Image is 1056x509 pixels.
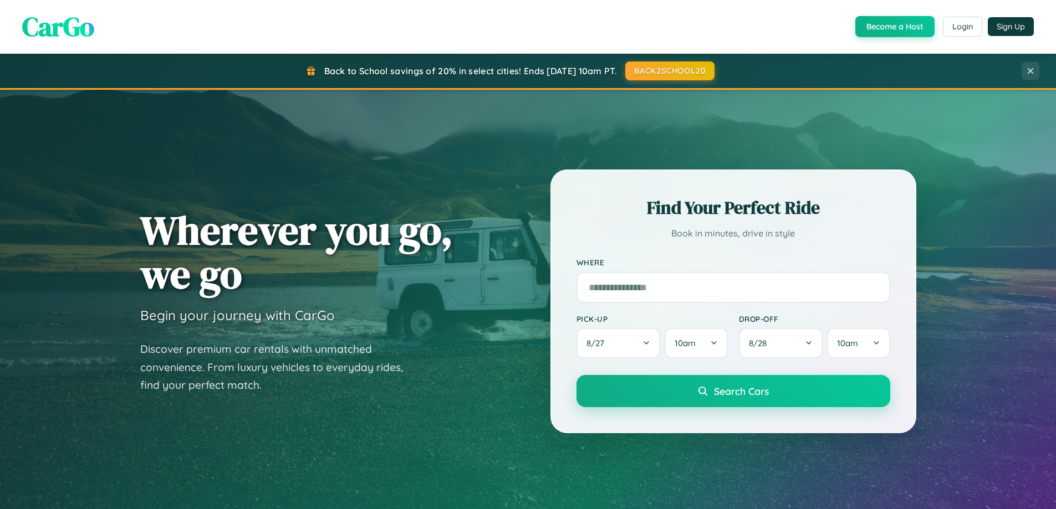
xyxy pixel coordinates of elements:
label: Pick-up [577,314,728,323]
span: 10am [837,338,858,348]
button: Sign Up [988,17,1034,36]
h1: Wherever you go, we go [140,208,453,296]
button: Become a Host [855,16,935,37]
span: 8 / 27 [586,338,610,348]
button: 10am [665,328,727,358]
button: 8/27 [577,328,661,358]
p: Discover premium car rentals with unmatched convenience. From luxury vehicles to everyday rides, ... [140,340,417,394]
label: Where [577,258,890,268]
span: Search Cars [714,385,769,397]
h3: Begin your journey with CarGo [140,307,335,323]
button: 10am [827,328,890,358]
label: Drop-off [739,314,890,323]
p: Book in minutes, drive in style [577,225,890,241]
button: Search Cars [577,375,890,407]
button: 8/28 [739,328,823,358]
button: Login [943,17,982,37]
span: CarGo [22,8,94,45]
span: Back to School savings of 20% in select cities! Ends [DATE] 10am PT. [324,65,617,76]
button: BACK2SCHOOL20 [625,61,715,80]
h2: Find Your Perfect Ride [577,196,890,220]
span: 8 / 28 [749,338,772,348]
span: 10am [675,338,696,348]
